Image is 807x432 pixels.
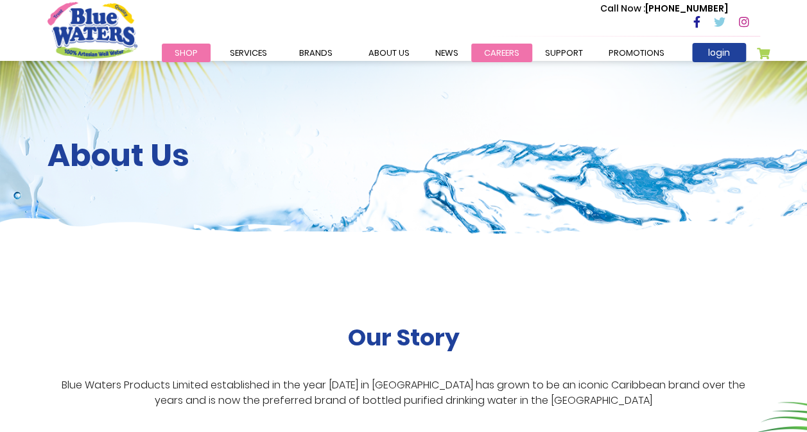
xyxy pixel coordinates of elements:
a: store logo [48,2,137,58]
p: [PHONE_NUMBER] [600,2,728,15]
a: login [692,43,746,62]
a: Promotions [596,44,677,62]
span: Shop [175,47,198,59]
a: support [532,44,596,62]
a: careers [471,44,532,62]
p: Blue Waters Products Limited established in the year [DATE] in [GEOGRAPHIC_DATA] has grown to be ... [48,378,760,408]
h2: Our Story [348,324,460,351]
a: News [422,44,471,62]
span: Brands [299,47,333,59]
span: Services [230,47,267,59]
h2: About Us [48,137,760,174]
a: about us [356,44,422,62]
span: Call Now : [600,2,645,15]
